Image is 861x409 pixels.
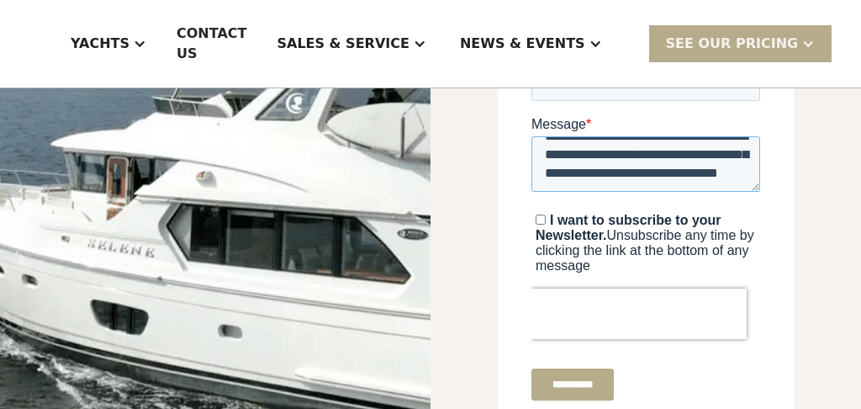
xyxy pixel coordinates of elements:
[649,25,832,61] div: SEE Our Pricing
[666,34,799,54] div: SEE Our Pricing
[260,10,442,77] div: Sales & Service
[443,10,619,77] div: News & EVENTS
[71,34,129,54] div: Yachts
[177,24,246,64] div: Contact US
[54,10,163,77] div: Yachts
[277,34,409,54] div: Sales & Service
[460,34,585,54] div: News & EVENTS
